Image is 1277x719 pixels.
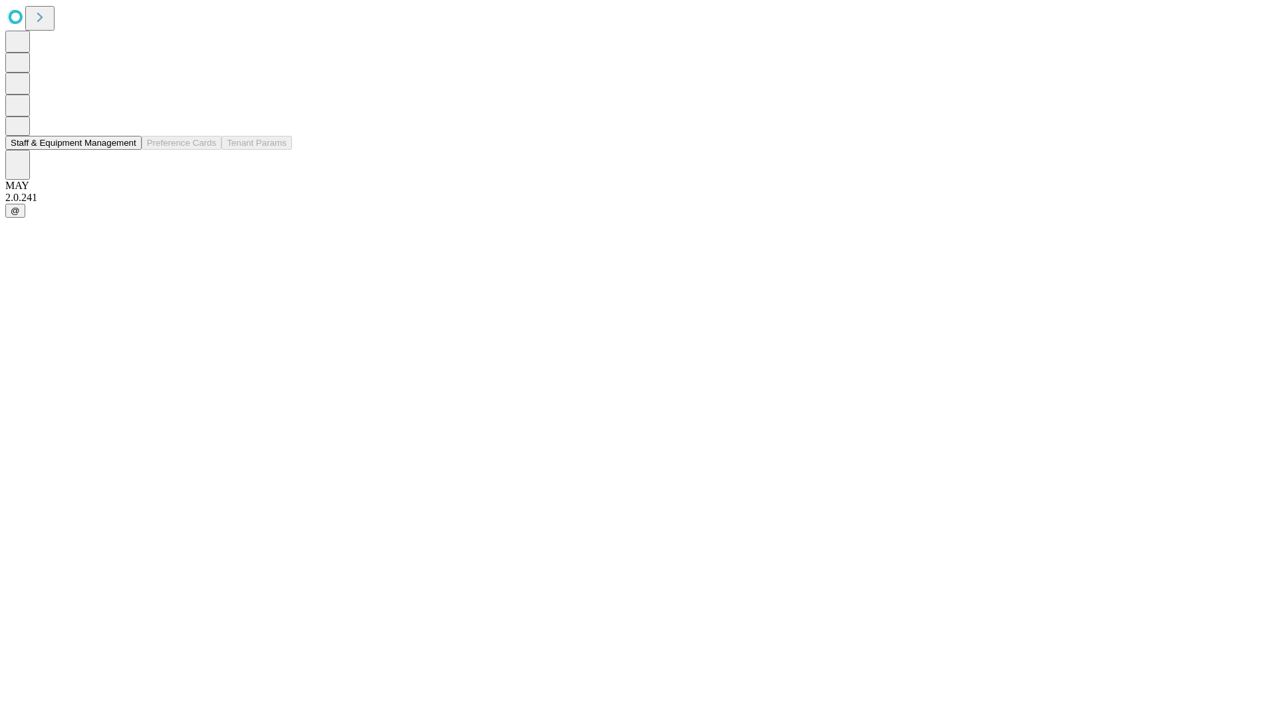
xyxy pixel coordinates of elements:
[5,204,25,218] button: @
[5,136,142,150] button: Staff & Equipment Management
[221,136,292,150] button: Tenant Params
[11,206,20,216] span: @
[5,180,1272,192] div: MAY
[142,136,221,150] button: Preference Cards
[5,192,1272,204] div: 2.0.241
